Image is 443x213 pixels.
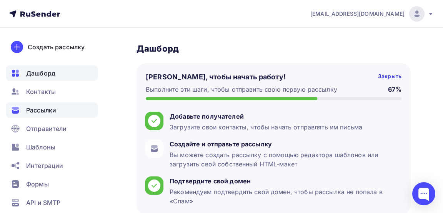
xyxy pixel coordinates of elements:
a: [EMAIL_ADDRESS][DOMAIN_NAME] [310,6,434,22]
span: API и SMTP [26,198,60,207]
div: Добавьте получателей [170,112,362,121]
div: Вы можете создать рассылку с помощью редактора шаблонов или загрузить свой собственный HTML-макет [170,150,402,169]
a: Рассылки [6,102,98,118]
a: Контакты [6,84,98,99]
span: [EMAIL_ADDRESS][DOMAIN_NAME] [310,10,405,18]
div: Выполните эти шаги, чтобы отправить свою первую рассылку [146,85,337,94]
span: Интеграции [26,161,63,170]
h3: Дашборд [137,43,411,54]
a: Отправители [6,121,98,136]
span: Шаблоны [26,143,55,152]
div: Создайте и отправьте рассылку [170,139,402,149]
div: Подтвердите свой домен [170,176,402,186]
a: Дашборд [6,65,98,81]
div: Создать рассылку [28,42,85,52]
a: Формы [6,176,98,192]
div: Загрузите свои контакты, чтобы начать отправлять им письма [170,122,362,132]
div: Закрыть [378,72,401,82]
h5: 67% [388,85,401,94]
span: Контакты [26,87,56,96]
span: Рассылки [26,106,56,115]
div: Рекомендуем подтвердить свой домен, чтобы рассылка не попала в «Спам» [170,187,402,206]
span: Формы [26,179,49,189]
span: Дашборд [26,69,55,78]
a: Шаблоны [6,139,98,155]
span: Отправители [26,124,67,133]
h4: [PERSON_NAME], чтобы начать работу! [146,72,286,82]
